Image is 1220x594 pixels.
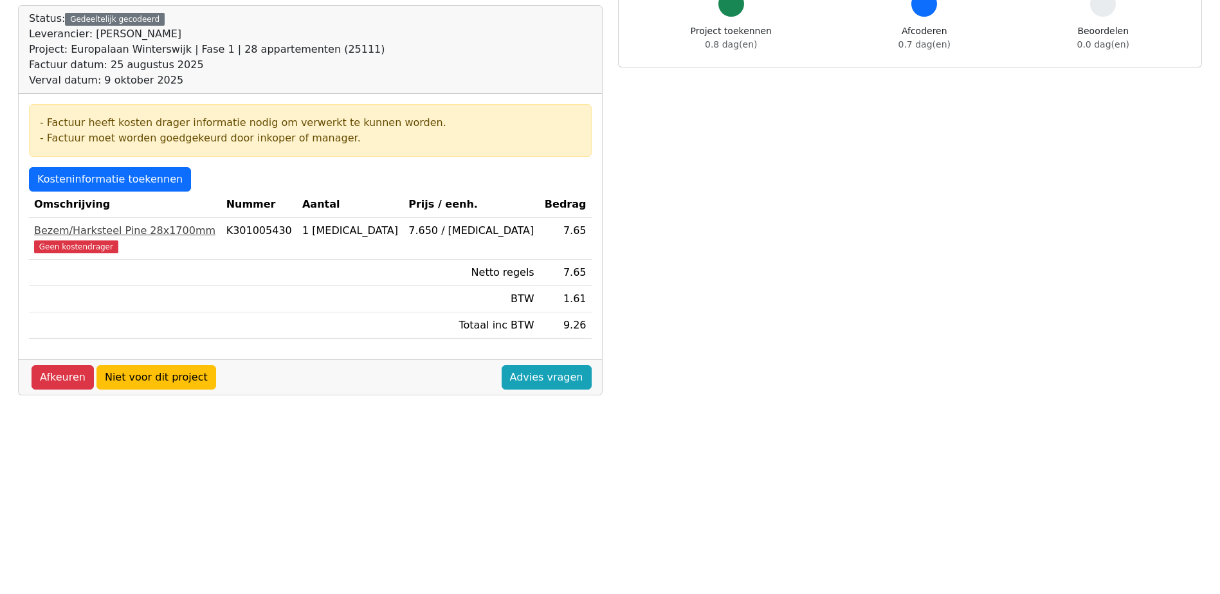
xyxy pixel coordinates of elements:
[40,130,581,146] div: - Factuur moet worden goedgekeurd door inkoper of manager.
[540,260,592,286] td: 7.65
[29,167,191,192] a: Kosteninformatie toekennen
[691,24,772,51] div: Project toekennen
[540,286,592,312] td: 1.61
[540,218,592,260] td: 7.65
[221,192,297,218] th: Nummer
[32,365,94,390] a: Afkeuren
[29,26,385,42] div: Leverancier: [PERSON_NAME]
[540,192,592,218] th: Bedrag
[34,240,118,253] span: Geen kostendrager
[29,42,385,57] div: Project: Europalaan Winterswijk | Fase 1 | 28 appartementen (25111)
[34,223,216,254] a: Bezem/Harksteel Pine 28x1700mmGeen kostendrager
[96,365,216,390] a: Niet voor dit project
[221,218,297,260] td: K301005430
[29,73,385,88] div: Verval datum: 9 oktober 2025
[540,312,592,339] td: 9.26
[34,223,216,239] div: Bezem/Harksteel Pine 28x1700mm
[502,365,592,390] a: Advies vragen
[403,286,539,312] td: BTW
[65,13,165,26] div: Gedeeltelijk gecodeerd
[297,192,403,218] th: Aantal
[705,39,757,50] span: 0.8 dag(en)
[29,57,385,73] div: Factuur datum: 25 augustus 2025
[403,312,539,339] td: Totaal inc BTW
[302,223,398,239] div: 1 [MEDICAL_DATA]
[403,192,539,218] th: Prijs / eenh.
[898,39,951,50] span: 0.7 dag(en)
[29,192,221,218] th: Omschrijving
[898,24,951,51] div: Afcoderen
[408,223,534,239] div: 7.650 / [MEDICAL_DATA]
[1077,39,1129,50] span: 0.0 dag(en)
[29,11,385,88] div: Status:
[403,260,539,286] td: Netto regels
[1077,24,1129,51] div: Beoordelen
[40,115,581,130] div: - Factuur heeft kosten drager informatie nodig om verwerkt te kunnen worden.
